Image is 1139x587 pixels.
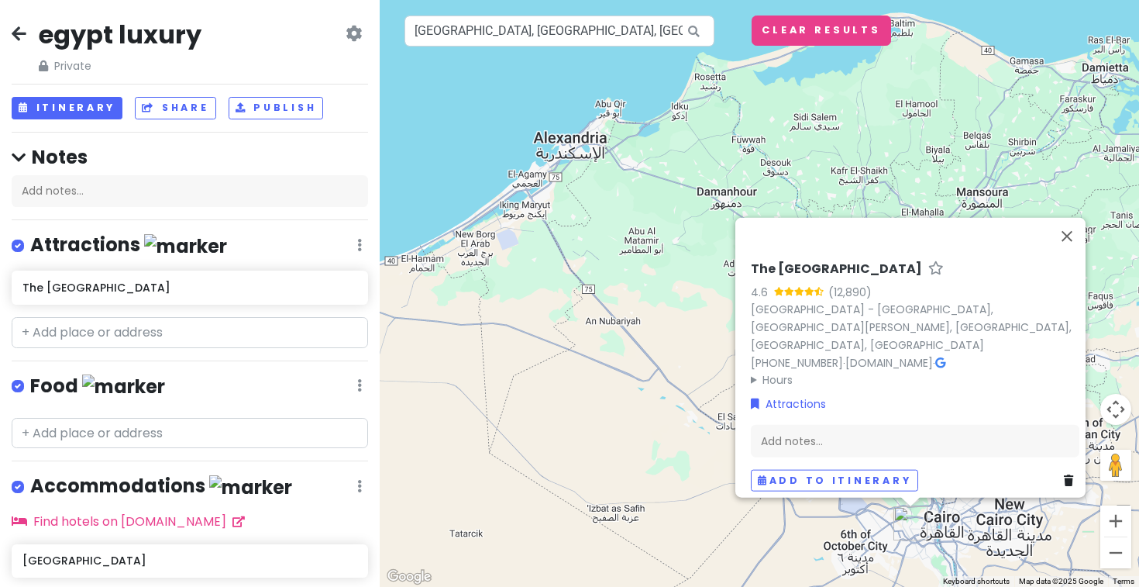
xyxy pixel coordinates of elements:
div: · · [751,261,1079,388]
a: Find hotels on [DOMAIN_NAME] [12,513,245,530]
button: Map camera controls [1100,394,1131,425]
button: Clear Results [752,16,891,46]
input: + Add place or address [12,418,368,449]
a: [DOMAIN_NAME] [845,354,933,370]
a: Delete place [1064,471,1079,489]
h4: Accommodations [30,474,292,499]
a: Attractions [751,395,826,412]
span: Map data ©2025 Google [1019,577,1103,585]
button: Zoom in [1100,506,1131,537]
div: Add notes... [12,175,368,208]
i: Google Maps [935,357,945,368]
h2: egypt luxury [39,19,201,51]
summary: Hours [751,371,1079,388]
div: The Grand Egyptian Museum [893,506,927,540]
img: Google [384,567,435,587]
button: Close [1048,217,1086,254]
h6: The [GEOGRAPHIC_DATA] [22,281,356,295]
button: Publish [229,97,324,119]
h4: Notes [12,145,368,169]
button: Keyboard shortcuts [943,576,1010,587]
img: marker [144,234,227,258]
div: (12,890) [828,283,872,300]
span: Private [39,57,201,74]
a: Star place [928,261,944,277]
a: Terms (opens in new tab) [1113,577,1134,585]
button: Share [135,97,215,119]
input: + Add place or address [12,317,368,348]
div: 4.6 [751,283,774,300]
img: marker [82,375,165,399]
button: Itinerary [12,97,122,119]
h4: Food [30,374,165,399]
h4: Attractions [30,233,227,258]
a: Open this area in Google Maps (opens a new window) [384,567,435,587]
button: Zoom out [1100,537,1131,568]
button: Add to itinerary [751,469,918,492]
h6: The [GEOGRAPHIC_DATA] [751,261,922,277]
h6: [GEOGRAPHIC_DATA] [22,554,356,568]
input: Search a place [404,16,714,47]
button: Drag Pegman onto the map to open Street View [1100,450,1131,481]
img: marker [209,475,292,499]
a: [PHONE_NUMBER] [751,354,843,370]
a: [GEOGRAPHIC_DATA] - [GEOGRAPHIC_DATA], [GEOGRAPHIC_DATA][PERSON_NAME], [GEOGRAPHIC_DATA], [GEOGRA... [751,301,1072,352]
div: Add notes... [751,424,1079,457]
